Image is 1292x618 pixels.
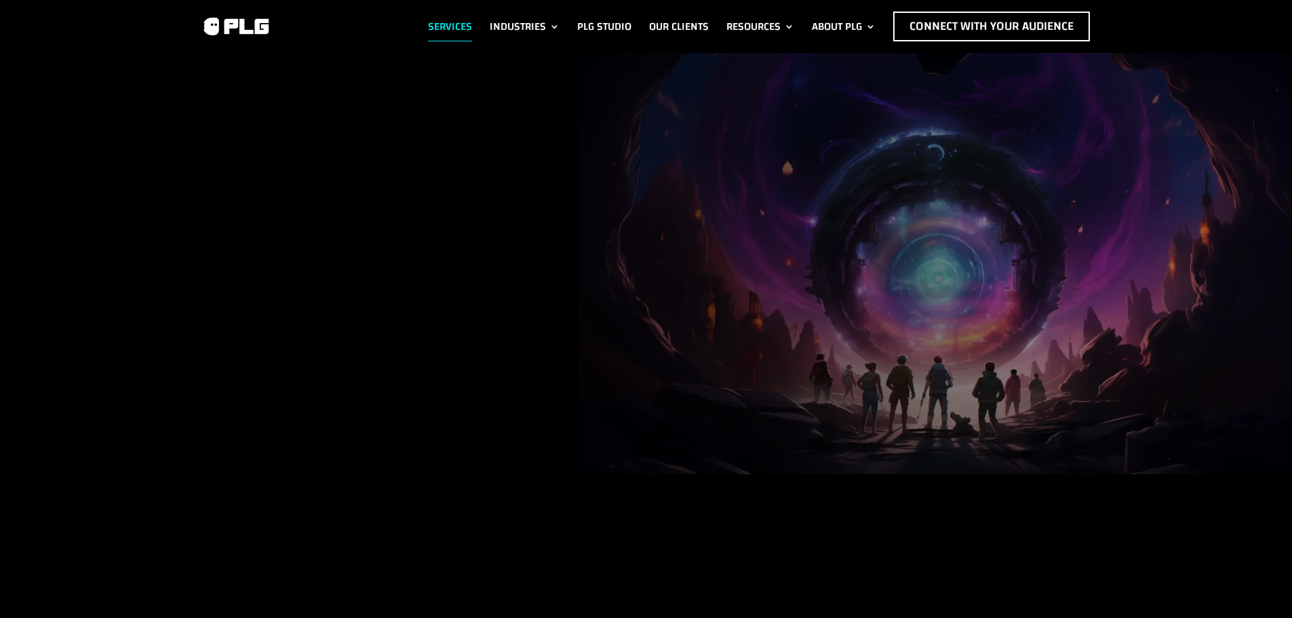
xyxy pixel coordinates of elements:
a: Services [428,12,472,41]
a: Resources [726,12,794,41]
a: Connect with Your Audience [893,12,1090,41]
a: Our Clients [649,12,709,41]
a: Industries [490,12,560,41]
a: About PLG [812,12,876,41]
a: PLG Studio [577,12,631,41]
